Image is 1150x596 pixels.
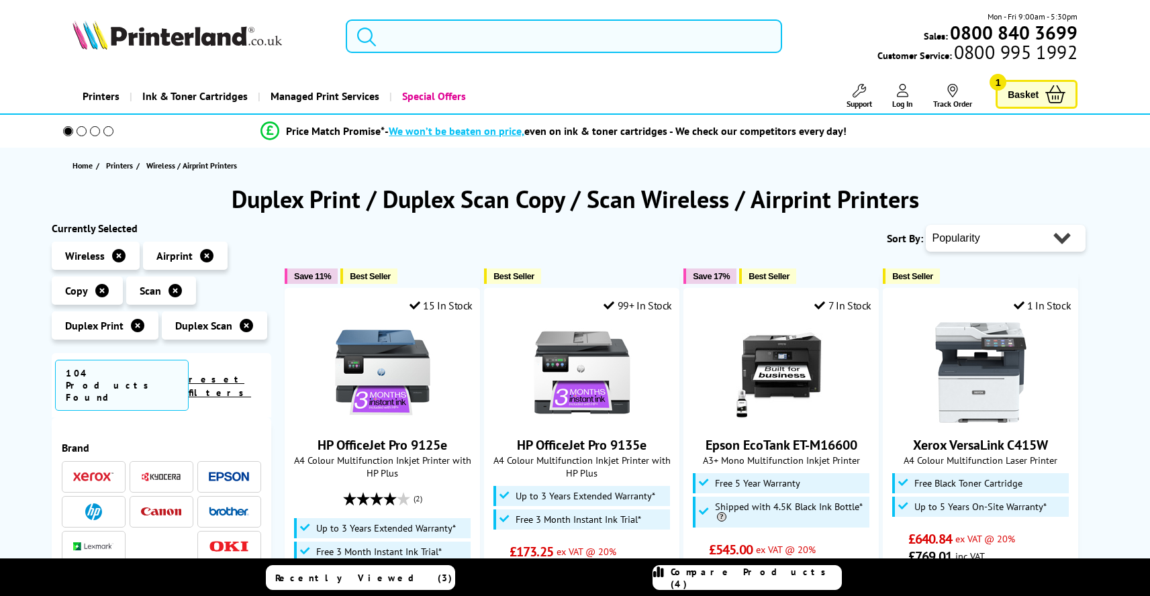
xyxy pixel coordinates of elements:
[414,486,422,511] span: (2)
[52,221,272,235] div: Currently Selected
[209,468,249,485] a: Epson
[316,546,442,557] span: Free 3 Month Instant Ink Trial*
[189,373,251,399] a: reset filters
[73,20,282,50] img: Printerland Logo
[209,472,249,482] img: Epson
[332,322,433,423] img: HP OfficeJet Pro 9125e
[914,478,1022,489] span: Free Black Toner Cartridge
[484,268,541,284] button: Best Seller
[955,532,1015,545] span: ex VAT @ 20%
[332,412,433,426] a: HP OfficeJet Pro 9125e
[140,284,161,297] span: Scan
[913,436,1048,454] a: Xerox VersaLink C415W
[65,319,124,332] span: Duplex Print
[988,10,1077,23] span: Mon - Fri 9:00am - 5:30pm
[517,436,646,454] a: HP OfficeJet Pro 9135e
[62,441,262,454] div: Brand
[73,79,130,113] a: Printers
[294,271,331,281] span: Save 11%
[141,468,181,485] a: Kyocera
[493,271,534,281] span: Best Seller
[209,541,249,552] img: OKI
[175,319,232,332] span: Duplex Scan
[604,299,672,312] div: 99+ In Stock
[275,572,452,584] span: Recently Viewed (3)
[258,79,389,113] a: Managed Print Services
[948,26,1077,39] a: 0800 840 3699
[892,99,913,109] span: Log In
[955,550,985,562] span: inc VAT
[209,503,249,520] a: Brother
[908,548,952,565] span: £769.01
[892,271,933,281] span: Best Seller
[65,249,105,262] span: Wireless
[73,542,113,550] img: Lexmark
[73,472,113,481] img: Xerox
[141,472,181,482] img: Kyocera
[756,543,816,556] span: ex VAT @ 20%
[106,158,133,172] span: Printers
[883,268,940,284] button: Best Seller
[65,284,88,297] span: Copy
[950,20,1077,45] b: 0800 840 3699
[990,74,1006,91] span: 1
[510,543,553,560] span: £173.25
[73,503,113,520] a: HP
[385,124,847,138] div: - even on ink & toner cartridges - We check our competitors every day!
[141,507,181,516] img: Canon
[847,84,872,109] a: Support
[73,158,96,172] a: Home
[683,268,736,284] button: Save 17%
[318,436,447,454] a: HP OfficeJet Pro 9125e
[55,360,189,411] span: 104 Products Found
[516,514,641,525] span: Free 3 Month Instant Ink Trial*
[532,322,632,423] img: HP OfficeJet Pro 9135e
[1008,85,1039,103] span: Basket
[731,412,832,426] a: Epson EcoTank ET-M16600
[73,538,113,555] a: Lexmark
[209,538,249,555] a: OKI
[706,436,857,454] a: Epson EcoTank ET-M16600
[996,80,1077,109] a: Basket 1
[141,503,181,520] a: Canon
[557,545,616,558] span: ex VAT @ 20%
[73,20,329,52] a: Printerland Logo
[209,507,249,516] img: Brother
[266,565,455,590] a: Recently Viewed (3)
[908,530,952,548] span: £640.84
[691,454,871,466] span: A3+ Mono Multifunction Inkjet Printer
[890,454,1071,466] span: A4 Colour Multifunction Laser Printer
[532,412,632,426] a: HP OfficeJet Pro 9135e
[887,232,923,245] span: Sort By:
[316,523,456,534] span: Up to 3 Years Extended Warranty*
[814,299,871,312] div: 7 In Stock
[491,454,672,479] span: A4 Colour Multifunction Inkjet Printer with HP Plus
[847,99,872,109] span: Support
[156,249,193,262] span: Airprint
[286,124,385,138] span: Price Match Promise*
[146,160,237,170] span: Wireless / Airprint Printers
[739,268,796,284] button: Best Seller
[709,541,753,558] span: £545.00
[130,79,258,113] a: Ink & Toner Cartridges
[671,566,841,590] span: Compare Products (4)
[45,119,1063,143] li: modal_Promise
[892,84,913,109] a: Log In
[731,322,832,423] img: Epson EcoTank ET-M16600
[389,124,524,138] span: We won’t be beaten on price,
[914,501,1047,512] span: Up to 5 Years On-Site Warranty*
[715,501,867,523] span: Shipped with 4.5K Black Ink Bottle*
[749,271,789,281] span: Best Seller
[930,322,1031,423] img: Xerox VersaLink C415W
[653,565,842,590] a: Compare Products (4)
[85,503,102,520] img: HP
[924,30,948,42] span: Sales:
[933,84,972,109] a: Track Order
[1014,299,1071,312] div: 1 In Stock
[516,491,655,501] span: Up to 3 Years Extended Warranty*
[952,46,1077,58] span: 0800 995 1992
[73,468,113,485] a: Xerox
[340,268,397,284] button: Best Seller
[693,271,730,281] span: Save 17%
[285,268,338,284] button: Save 11%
